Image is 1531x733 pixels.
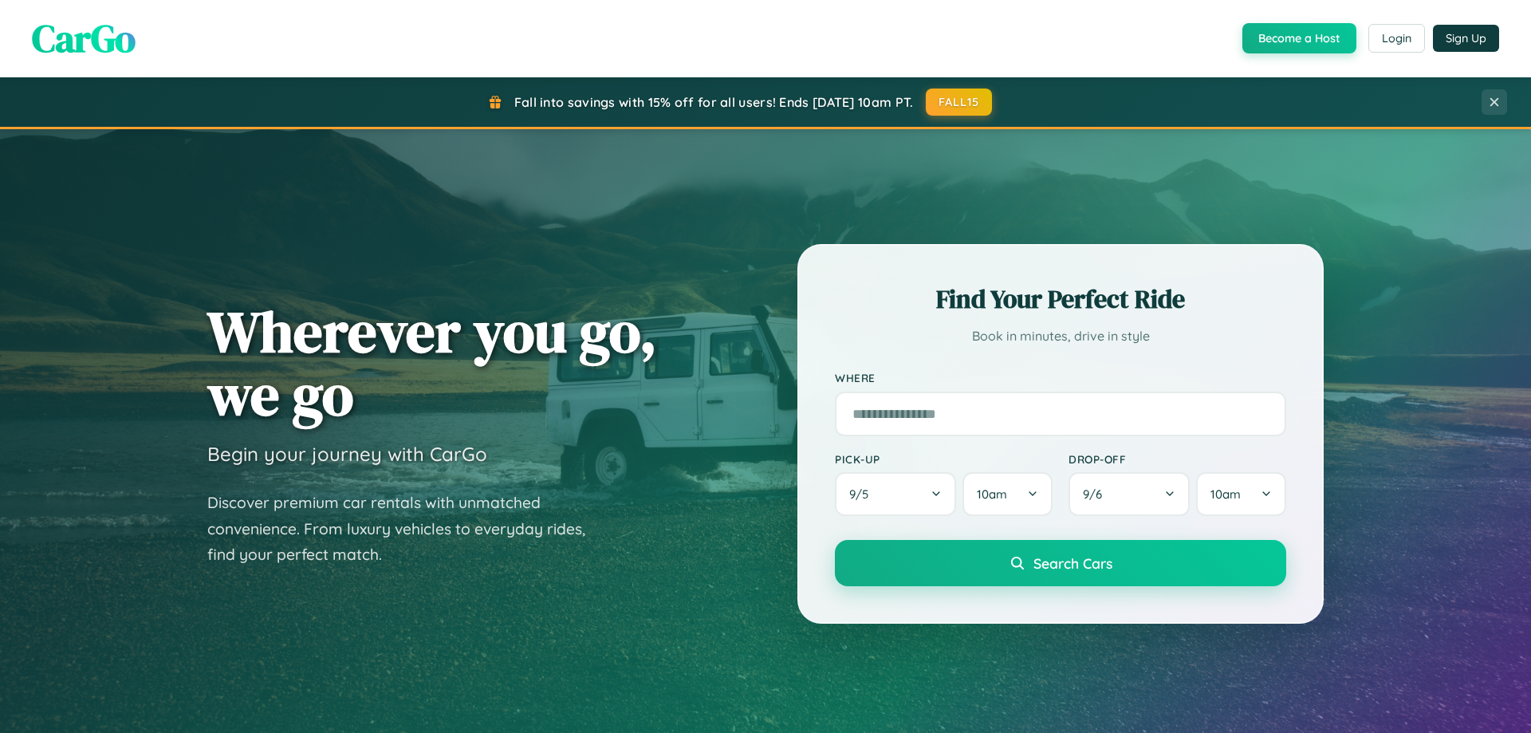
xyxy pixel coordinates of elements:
[1368,24,1425,53] button: Login
[849,487,876,502] span: 9 / 5
[1069,472,1190,516] button: 9/6
[835,540,1286,586] button: Search Cars
[32,12,136,65] span: CarGo
[835,372,1286,385] label: Where
[207,442,487,466] h3: Begin your journey with CarGo
[835,472,956,516] button: 9/5
[962,472,1053,516] button: 10am
[835,452,1053,466] label: Pick-up
[1433,25,1499,52] button: Sign Up
[1242,23,1356,53] button: Become a Host
[1083,487,1110,502] span: 9 / 6
[1210,487,1241,502] span: 10am
[1033,554,1112,572] span: Search Cars
[835,325,1286,348] p: Book in minutes, drive in style
[977,487,1007,502] span: 10am
[1196,472,1286,516] button: 10am
[207,490,606,568] p: Discover premium car rentals with unmatched convenience. From luxury vehicles to everyday rides, ...
[835,282,1286,317] h2: Find Your Perfect Ride
[1069,452,1286,466] label: Drop-off
[514,94,914,110] span: Fall into savings with 15% off for all users! Ends [DATE] 10am PT.
[207,300,657,426] h1: Wherever you go, we go
[926,89,993,116] button: FALL15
